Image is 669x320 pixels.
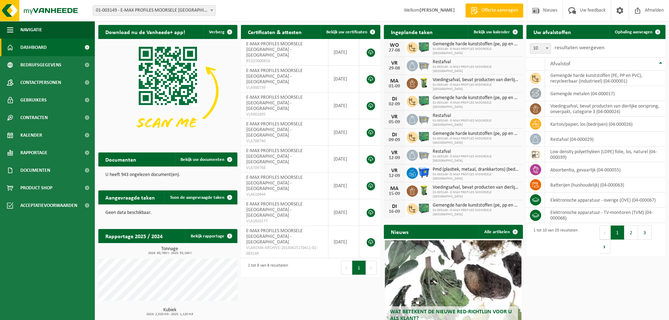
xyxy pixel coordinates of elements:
[209,30,224,34] span: Verberg
[433,41,519,47] span: Gemengde harde kunststoffen (pe, pp en pvc), recycleerbaar (industrieel)
[474,30,510,34] span: Bekijk uw kalender
[185,229,237,243] a: Bekijk rapportage
[384,225,415,239] h2: Nieuws
[468,25,522,39] a: Bekijk uw kalender
[433,208,519,217] span: 01-003149 - E-MAX PROFILES MOORSELE [GEOGRAPHIC_DATA]
[102,313,237,316] span: 2024: 2,520 m3 - 2025: 1,120 m3
[387,43,401,48] div: WO
[545,177,665,192] td: batterijen (huishoudelijk) (04-000063)
[93,5,216,16] span: 01-003149 - E-MAX PROFILES MOORSELE NV - MOORSELE
[530,225,578,254] div: 1 tot 10 van 29 resultaten
[624,226,638,240] button: 2
[20,179,52,197] span: Product Shop
[387,150,401,156] div: VR
[181,157,224,162] span: Bekijk uw documenten
[433,113,519,119] span: Restafval
[246,138,322,144] span: VLA708740
[20,91,47,109] span: Gebruikers
[387,186,401,191] div: MA
[418,95,430,107] img: PB-HB-1400-HPE-GN-01
[321,25,380,39] a: Bekijk uw certificaten
[98,229,170,243] h2: Rapportage 2025 / 2024
[241,25,309,39] h2: Certificaten & attesten
[526,25,578,39] h2: Uw afvalstoffen
[341,261,352,275] button: Previous
[479,225,522,239] a: Alle artikelen
[105,210,230,215] p: Geen data beschikbaar.
[609,25,665,39] a: Ophaling aanvragen
[328,92,360,119] td: [DATE]
[246,228,303,245] span: E-MAX PROFILES MOORSELE [GEOGRAPHIC_DATA] - [GEOGRAPHIC_DATA]
[387,78,401,84] div: MA
[387,48,401,53] div: 27-08
[246,95,303,111] span: E-MAX PROFILES MOORSELE [GEOGRAPHIC_DATA] - [GEOGRAPHIC_DATA]
[387,174,401,178] div: 12-09
[615,30,652,34] span: Ophaling aanvragen
[418,184,430,196] img: WB-0140-HPE-GN-50
[246,245,322,256] span: VLAREMA-ARCHIVE-20130625170411-01-003149
[387,102,401,107] div: 02-09
[246,175,303,191] span: E-MAX PROFILES MOORSELE [GEOGRAPHIC_DATA] - [GEOGRAPHIC_DATA]
[433,190,519,199] span: 01-003149 - E-MAX PROFILES MOORSELE [GEOGRAPHIC_DATA]
[20,126,42,144] span: Kalender
[246,192,322,197] span: VLA610444
[244,260,288,275] div: 1 tot 8 van 8 resultaten
[545,132,665,147] td: restafval (04-000029)
[102,247,237,255] h3: Tonnage
[599,226,611,240] button: Previous
[170,195,224,200] span: Toon de aangevraagde taken
[93,6,215,15] span: 01-003149 - E-MAX PROFILES MOORSELE NV - MOORSELE
[387,66,401,71] div: 29-08
[20,144,47,162] span: Rapportage
[418,202,430,214] img: PB-HB-1400-HPE-GN-01
[246,41,303,58] span: E-MAX PROFILES MOORSELE [GEOGRAPHIC_DATA] - [GEOGRAPHIC_DATA]
[203,25,237,39] button: Verberg
[387,204,401,209] div: DI
[545,208,665,223] td: elektronische apparatuur - TV-monitoren (TVM) (04-000068)
[246,218,322,224] span: VLA1810177
[246,202,303,218] span: E-MAX PROFILES MOORSELE [GEOGRAPHIC_DATA] - [GEOGRAPHIC_DATA]
[433,131,519,137] span: Gemengde harde kunststoffen (pe, pp en pvc), recycleerbaar (industrieel)
[98,39,237,143] img: Download de VHEPlus App
[433,119,519,127] span: 01-003149 - E-MAX PROFILES MOORSELE [GEOGRAPHIC_DATA]
[102,308,237,316] h3: Kubiek
[384,25,440,39] h2: Ingeplande taken
[328,226,360,258] td: [DATE]
[611,226,624,240] button: 1
[418,166,430,178] img: WB-1100-HPE-BE-01
[433,59,519,65] span: Restafval
[418,113,430,125] img: WB-2500-GAL-GY-01
[433,155,519,163] span: 01-003149 - E-MAX PROFILES MOORSELE [GEOGRAPHIC_DATA]
[387,168,401,174] div: VR
[246,112,322,117] span: VLA901695
[352,261,366,275] button: 1
[328,66,360,92] td: [DATE]
[246,148,303,165] span: E-MAX PROFILES MOORSELE [GEOGRAPHIC_DATA] - [GEOGRAPHIC_DATA]
[433,101,519,109] span: 01-003149 - E-MAX PROFILES MOORSELE [GEOGRAPHIC_DATA]
[20,21,42,39] span: Navigatie
[555,45,604,51] label: resultaten weergeven
[328,119,360,146] td: [DATE]
[20,74,61,91] span: Contactpersonen
[418,59,430,71] img: WB-2500-GAL-GY-01
[550,61,570,67] span: Afvalstof
[387,120,401,125] div: 05-09
[433,83,519,91] span: 01-003149 - E-MAX PROFILES MOORSELE [GEOGRAPHIC_DATA]
[102,252,237,255] span: 2024: 83,760 t - 2025: 53,164 t
[545,162,665,177] td: absorbentia, gevaarlijk (04-000055)
[20,162,50,179] span: Documenten
[387,132,401,138] div: DI
[164,190,237,204] a: Toon de aangevraagde taken
[387,156,401,161] div: 12-09
[387,60,401,66] div: VR
[328,172,360,199] td: [DATE]
[433,149,519,155] span: Restafval
[366,261,377,275] button: Next
[387,209,401,214] div: 16-09
[433,47,519,55] span: 01-003149 - E-MAX PROFILES MOORSELE [GEOGRAPHIC_DATA]
[246,68,303,85] span: E-MAX PROFILES MOORSELE [GEOGRAPHIC_DATA] - [GEOGRAPHIC_DATA]
[465,4,523,18] a: Offerte aanvragen
[328,39,360,66] td: [DATE]
[418,41,430,53] img: PB-HB-1400-HPE-GN-01
[433,172,519,181] span: 01-003149 - E-MAX PROFILES MOORSELE [GEOGRAPHIC_DATA]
